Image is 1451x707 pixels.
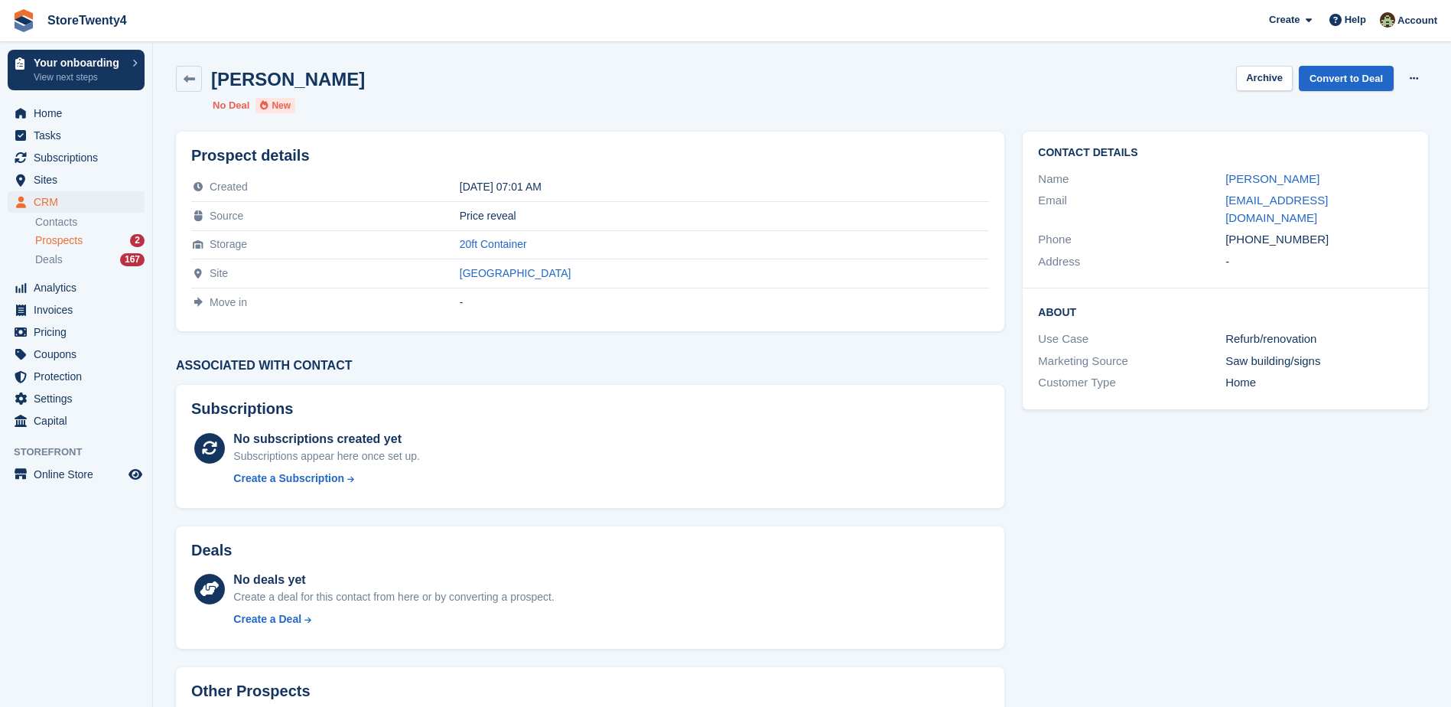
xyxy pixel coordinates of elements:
a: [EMAIL_ADDRESS][DOMAIN_NAME] [1225,194,1328,224]
a: menu [8,103,145,124]
div: Email [1038,192,1225,226]
span: Settings [34,388,125,409]
h2: Other Prospects [191,683,311,700]
p: View next steps [34,70,125,84]
div: Marketing Source [1038,353,1225,370]
a: Contacts [35,215,145,230]
a: menu [8,410,145,432]
a: Preview store [126,465,145,484]
span: Tasks [34,125,125,146]
div: - [1225,253,1413,271]
a: Convert to Deal [1299,66,1394,91]
span: Sites [34,169,125,191]
div: Price reveal [460,210,990,222]
a: menu [8,388,145,409]
span: Create [1269,12,1300,28]
span: Online Store [34,464,125,485]
a: menu [8,169,145,191]
span: Analytics [34,277,125,298]
div: Home [1225,374,1413,392]
div: Refurb/renovation [1225,331,1413,348]
a: menu [8,277,145,298]
span: Move in [210,296,247,308]
div: 2 [130,234,145,247]
a: 20ft Container [460,238,527,250]
h2: Contact Details [1038,147,1413,159]
div: Create a Subscription [233,471,344,487]
button: Archive [1236,66,1293,91]
span: Pricing [34,321,125,343]
li: New [255,98,295,113]
div: Customer Type [1038,374,1225,392]
h3: Associated with contact [176,359,1004,373]
a: menu [8,147,145,168]
span: Coupons [34,344,125,365]
h2: Prospect details [191,147,989,165]
div: 167 [120,253,145,266]
a: menu [8,464,145,485]
div: Use Case [1038,331,1225,348]
li: No Deal [213,98,249,113]
h2: Deals [191,542,232,559]
a: menu [8,321,145,343]
span: Site [210,267,228,279]
span: Home [34,103,125,124]
a: Create a Subscription [233,471,420,487]
div: - [460,296,990,308]
span: Subscriptions [34,147,125,168]
h2: About [1038,304,1413,319]
span: Deals [35,252,63,267]
span: Invoices [34,299,125,321]
span: Storefront [14,445,152,460]
a: StoreTwenty4 [41,8,133,33]
span: Prospects [35,233,83,248]
span: Protection [34,366,125,387]
img: stora-icon-8386f47178a22dfd0bd8f6a31ec36ba5ce8667c1dd55bd0f319d3a0aa187defe.svg [12,9,35,32]
span: Help [1345,12,1366,28]
div: Name [1038,171,1225,188]
div: Subscriptions appear here once set up. [233,448,420,464]
div: Address [1038,253,1225,271]
span: Source [210,210,243,222]
div: Create a Deal [233,611,301,627]
a: Your onboarding View next steps [8,50,145,90]
span: CRM [34,191,125,213]
a: Create a Deal [233,611,554,627]
div: No deals yet [233,571,554,589]
span: Capital [34,410,125,432]
span: Storage [210,238,247,250]
span: Created [210,181,248,193]
a: menu [8,125,145,146]
img: Lee Hanlon [1380,12,1395,28]
div: Create a deal for this contact from here or by converting a prospect. [233,589,554,605]
a: Prospects 2 [35,233,145,249]
div: [DATE] 07:01 AM [460,181,990,193]
a: [GEOGRAPHIC_DATA] [460,267,571,279]
div: [PHONE_NUMBER] [1225,231,1413,249]
a: Deals 167 [35,252,145,268]
a: menu [8,344,145,365]
h2: Subscriptions [191,400,989,418]
div: No subscriptions created yet [233,430,420,448]
span: Account [1397,13,1437,28]
div: Phone [1038,231,1225,249]
p: Your onboarding [34,57,125,68]
a: [PERSON_NAME] [1225,172,1319,185]
a: menu [8,366,145,387]
a: menu [8,191,145,213]
a: menu [8,299,145,321]
div: Saw building/signs [1225,353,1413,370]
h2: [PERSON_NAME] [211,69,365,90]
